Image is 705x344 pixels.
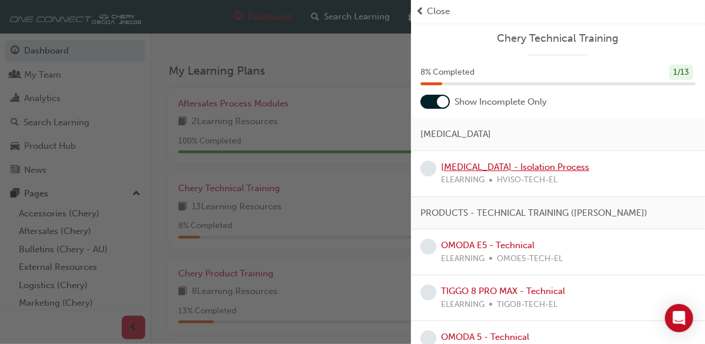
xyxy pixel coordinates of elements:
[665,304,693,332] div: Open Intercom Messenger
[420,239,436,255] span: learningRecordVerb_NONE-icon
[497,173,557,187] span: HVISO-TECH-EL
[497,252,563,266] span: OMOE5-TECH-EL
[669,65,693,81] div: 1 / 13
[416,5,700,18] button: prev-iconClose
[420,161,436,176] span: learningRecordVerb_NONE-icon
[420,128,491,141] span: [MEDICAL_DATA]
[420,206,647,220] span: PRODUCTS - TECHNICAL TRAINING ([PERSON_NAME])
[420,32,696,45] a: Chery Technical Training
[497,298,557,312] span: TIGO8-TECH-EL
[441,332,529,342] a: OMODA 5 - Technical
[427,5,450,18] span: Close
[441,298,485,312] span: ELEARNING
[420,66,475,79] span: 8 % Completed
[420,285,436,300] span: learningRecordVerb_NONE-icon
[441,252,485,266] span: ELEARNING
[441,162,589,172] a: [MEDICAL_DATA] - Isolation Process
[441,173,485,187] span: ELEARNING
[455,95,547,109] span: Show Incomplete Only
[441,240,534,251] a: OMODA E5 - Technical
[416,5,425,18] span: prev-icon
[441,286,565,296] a: TIGGO 8 PRO MAX - Technical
